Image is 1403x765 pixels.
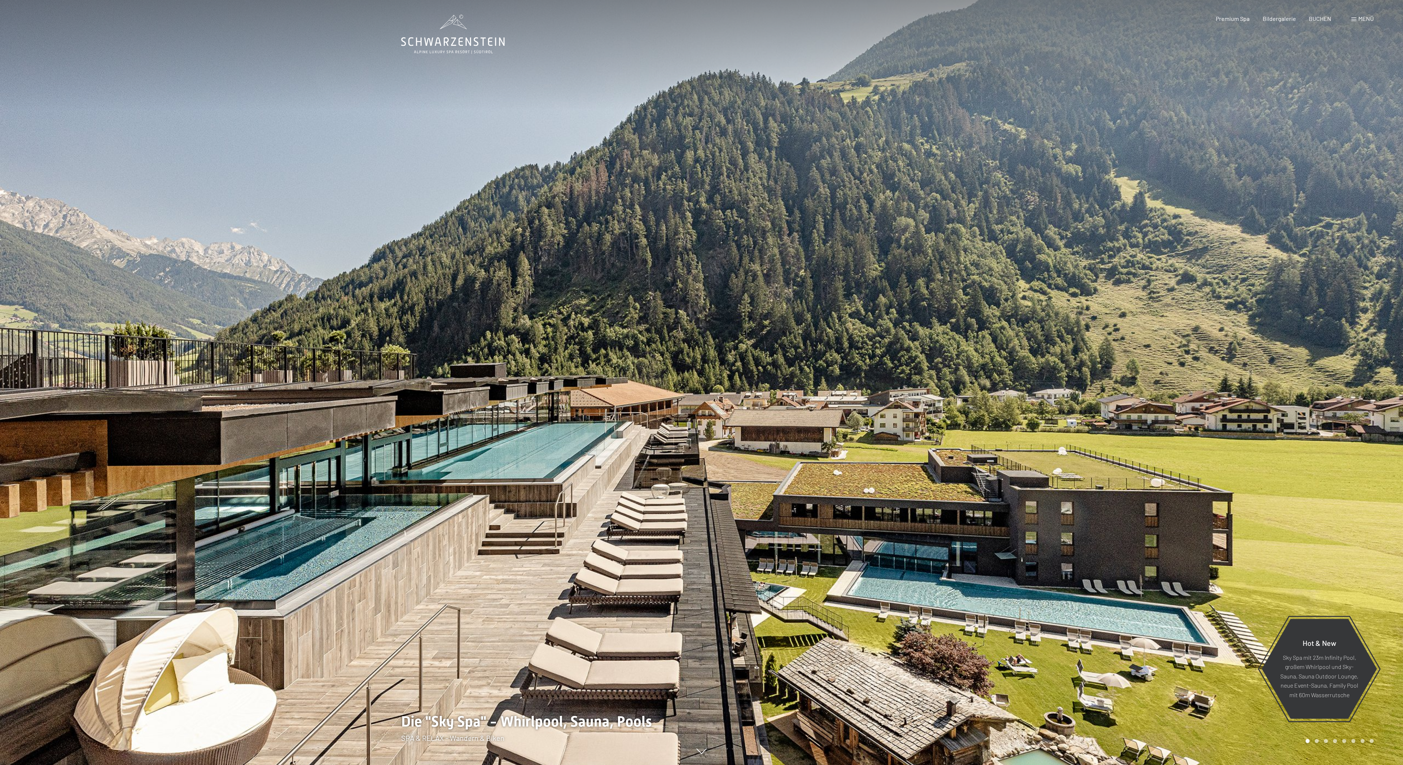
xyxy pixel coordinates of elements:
div: Carousel Page 6 [1351,739,1355,743]
span: Menü [1358,15,1374,22]
div: Carousel Page 8 [1370,739,1374,743]
div: Carousel Page 4 [1333,739,1337,743]
div: Carousel Page 1 (Current Slide) [1306,739,1310,743]
a: BUCHEN [1309,15,1331,22]
a: Premium Spa [1216,15,1250,22]
a: Bildergalerie [1263,15,1296,22]
a: Hot & New Sky Spa mit 23m Infinity Pool, großem Whirlpool und Sky-Sauna, Sauna Outdoor Lounge, ne... [1261,618,1377,719]
div: Carousel Page 3 [1324,739,1328,743]
div: Carousel Pagination [1303,739,1374,743]
span: Hot & New [1303,638,1336,647]
div: Carousel Page 2 [1315,739,1319,743]
p: Sky Spa mit 23m Infinity Pool, großem Whirlpool und Sky-Sauna, Sauna Outdoor Lounge, neue Event-S... [1280,652,1359,699]
div: Carousel Page 5 [1342,739,1346,743]
div: Carousel Page 7 [1361,739,1365,743]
